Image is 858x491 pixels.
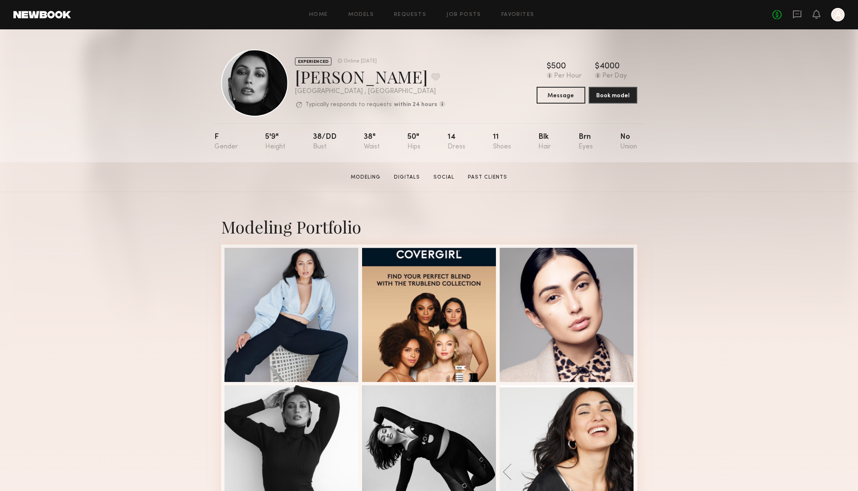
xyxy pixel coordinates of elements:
a: Social [430,174,458,181]
div: 4000 [600,62,620,71]
div: Per Day [602,73,627,80]
b: within 24 hours [394,102,437,108]
div: F [214,133,238,151]
p: Typically responds to requests [305,102,392,108]
button: Book model [589,87,637,104]
div: Online [DATE] [344,59,377,64]
a: A [831,8,845,21]
div: Modeling Portfolio [221,216,637,238]
div: 50" [407,133,420,151]
div: EXPERIENCED [295,57,331,65]
a: Requests [394,12,426,18]
a: Home [309,12,328,18]
div: 500 [551,62,566,71]
div: Brn [579,133,593,151]
a: Favorites [501,12,535,18]
a: Modeling [347,174,384,181]
button: Message [537,87,585,104]
div: [GEOGRAPHIC_DATA] , [GEOGRAPHIC_DATA] [295,88,445,95]
div: 38" [364,133,380,151]
div: Per Hour [554,73,582,80]
div: 38/dd [313,133,336,151]
a: Digitals [391,174,423,181]
div: $ [547,62,551,71]
div: 11 [493,133,511,151]
a: Past Clients [464,174,511,181]
div: No [620,133,637,151]
div: [PERSON_NAME] [295,65,445,88]
div: 14 [448,133,465,151]
div: Blk [538,133,551,151]
a: Job Posts [446,12,481,18]
div: 5'9" [265,133,285,151]
a: Models [348,12,374,18]
div: $ [595,62,600,71]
